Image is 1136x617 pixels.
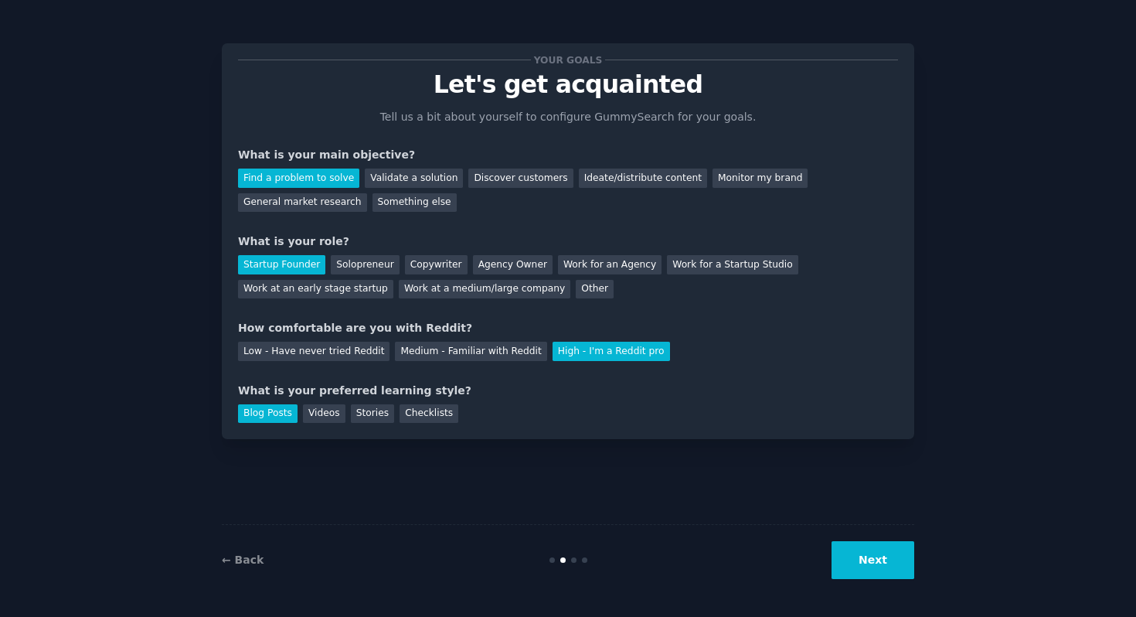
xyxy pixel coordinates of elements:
[473,255,553,274] div: Agency Owner
[667,255,798,274] div: Work for a Startup Studio
[303,404,345,424] div: Videos
[405,255,468,274] div: Copywriter
[238,71,898,98] p: Let's get acquainted
[238,169,359,188] div: Find a problem to solve
[373,109,763,125] p: Tell us a bit about yourself to configure GummySearch for your goals.
[399,280,570,299] div: Work at a medium/large company
[238,342,389,361] div: Low - Have never tried Reddit
[238,193,367,213] div: General market research
[238,383,898,399] div: What is your preferred learning style?
[238,234,898,250] div: What is your role?
[372,193,457,213] div: Something else
[238,147,898,163] div: What is your main objective?
[365,169,463,188] div: Validate a solution
[400,404,458,424] div: Checklists
[238,320,898,336] div: How comfortable are you with Reddit?
[576,280,614,299] div: Other
[238,280,393,299] div: Work at an early stage startup
[238,404,298,424] div: Blog Posts
[238,255,325,274] div: Startup Founder
[331,255,399,274] div: Solopreneur
[351,404,394,424] div: Stories
[395,342,546,361] div: Medium - Familiar with Reddit
[558,255,662,274] div: Work for an Agency
[832,541,914,579] button: Next
[531,52,605,68] span: Your goals
[553,342,670,361] div: High - I'm a Reddit pro
[579,169,707,188] div: Ideate/distribute content
[713,169,808,188] div: Monitor my brand
[222,554,264,566] a: ← Back
[468,169,573,188] div: Discover customers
